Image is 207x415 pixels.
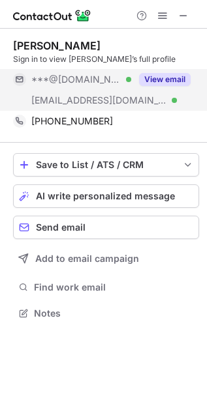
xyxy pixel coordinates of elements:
button: Send email [13,216,199,239]
span: [PHONE_NUMBER] [31,115,113,127]
button: Reveal Button [139,73,191,86]
span: Notes [34,308,194,319]
button: Notes [13,304,199,322]
span: ***@[DOMAIN_NAME] [31,74,121,85]
div: Save to List / ATS / CRM [36,160,176,170]
button: Add to email campaign [13,247,199,270]
button: Find work email [13,278,199,296]
button: save-profile-one-click [13,153,199,177]
span: Add to email campaign [35,253,139,264]
span: Send email [36,222,86,233]
div: Sign in to view [PERSON_NAME]’s full profile [13,53,199,65]
div: [PERSON_NAME] [13,39,101,52]
button: AI write personalized message [13,184,199,208]
span: Find work email [34,281,194,293]
span: AI write personalized message [36,191,175,201]
span: [EMAIL_ADDRESS][DOMAIN_NAME] [31,94,167,106]
img: ContactOut v5.3.10 [13,8,91,23]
